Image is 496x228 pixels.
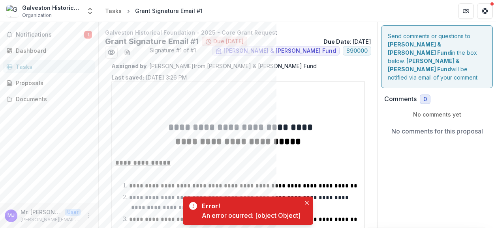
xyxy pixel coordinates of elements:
[458,3,474,19] button: Partners
[111,73,187,82] p: [DATE] 3:26 PM
[16,79,89,87] div: Proposals
[6,5,19,17] img: Galveston Historical Foundation
[16,32,84,38] span: Notifications
[202,211,301,220] div: An error ocurred: [object Object]
[213,38,244,45] span: Due [DATE]
[84,211,94,221] button: More
[323,37,371,46] p: : [DATE]
[388,41,451,56] strong: [PERSON_NAME] & [PERSON_NAME] Fund
[3,44,95,57] a: Dashboard
[16,46,89,55] div: Dashboard
[16,63,89,71] div: Tasks
[105,46,118,59] button: Preview 1bbafb0c-69d7-4655-955f-405a3ea16d41.pdf
[388,57,460,72] strong: [PERSON_NAME] & [PERSON_NAME] Fund
[3,76,95,89] a: Proposals
[105,37,199,46] h2: Grant Signature Email #1
[21,216,81,223] p: [PERSON_NAME][EMAIL_ADDRESS][PERSON_NAME][DOMAIN_NAME]
[16,95,89,103] div: Documents
[102,5,206,17] nav: breadcrumb
[102,5,125,17] a: Tasks
[384,95,417,103] h2: Comments
[346,48,368,54] span: $ 90000
[150,46,196,59] span: Signature #1 of #1
[202,201,297,211] div: Error!
[477,3,493,19] button: Get Help
[135,7,203,15] div: Grant Signature Email #1
[84,31,92,39] span: 1
[3,60,95,73] a: Tasks
[224,48,336,54] span: [PERSON_NAME] & [PERSON_NAME] Fund
[22,4,81,12] div: Galveston Historical Foundation
[423,96,427,103] span: 0
[105,28,371,37] p: Galveston Historical Foundation - 2025 - Core Grant Request
[323,38,350,45] strong: Due Date
[3,28,95,41] button: Notifications1
[111,74,144,81] strong: Last saved:
[85,3,96,19] button: Open entity switcher
[65,209,81,216] p: User
[8,213,15,218] div: Mr. Dwayne Jones
[381,25,493,88] div: Send comments or questions to in the box below. will be notified via email of your comment.
[22,12,52,19] span: Organization
[21,208,62,216] p: Mr. [PERSON_NAME]
[105,7,122,15] div: Tasks
[384,110,490,119] p: No comments yet
[111,62,365,70] p: : [PERSON_NAME] from [PERSON_NAME] & [PERSON_NAME] Fund
[391,126,483,136] p: No comments for this proposal
[121,46,133,59] button: download-word-button
[302,198,312,208] button: Close
[3,93,95,106] a: Documents
[111,63,147,69] strong: Assigned by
